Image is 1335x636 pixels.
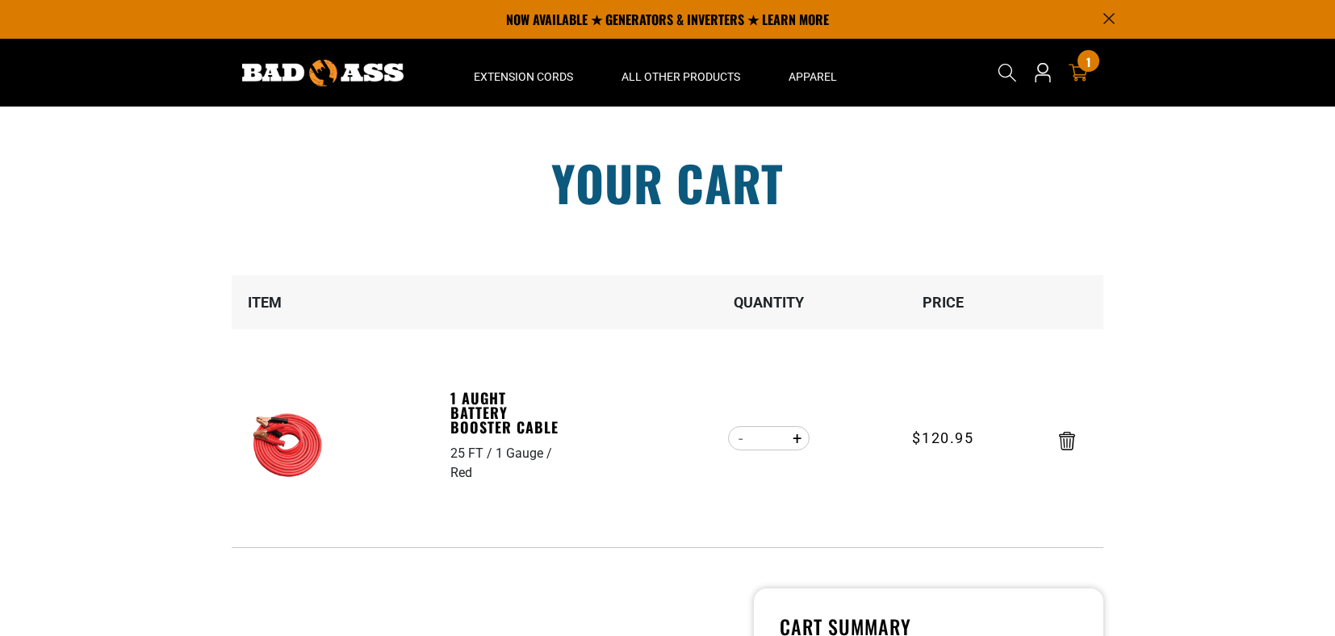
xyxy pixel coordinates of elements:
a: Remove 1 Aught Battery Booster Cable - 25 FT / 1 Gauge / Red [1059,435,1075,446]
span: All Other Products [621,69,740,84]
a: 1 Aught Battery Booster Cable [450,391,562,434]
div: 25 FT [450,444,496,463]
th: Price [856,275,1031,329]
div: Red [450,463,472,483]
img: features [238,394,340,496]
span: Apparel [789,69,837,84]
summary: Extension Cords [450,39,597,107]
summary: Apparel [764,39,861,107]
span: Extension Cords [474,69,573,84]
summary: Search [994,60,1020,86]
summary: All Other Products [597,39,764,107]
img: Bad Ass Extension Cords [242,60,404,86]
th: Item [232,275,450,329]
div: 1 Gauge [496,444,555,463]
span: $120.95 [912,427,973,449]
th: Quantity [682,275,856,329]
span: 1 [1086,56,1090,68]
h1: Your cart [220,158,1115,207]
input: Quantity for 1 Aught Battery Booster Cable [753,425,785,452]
